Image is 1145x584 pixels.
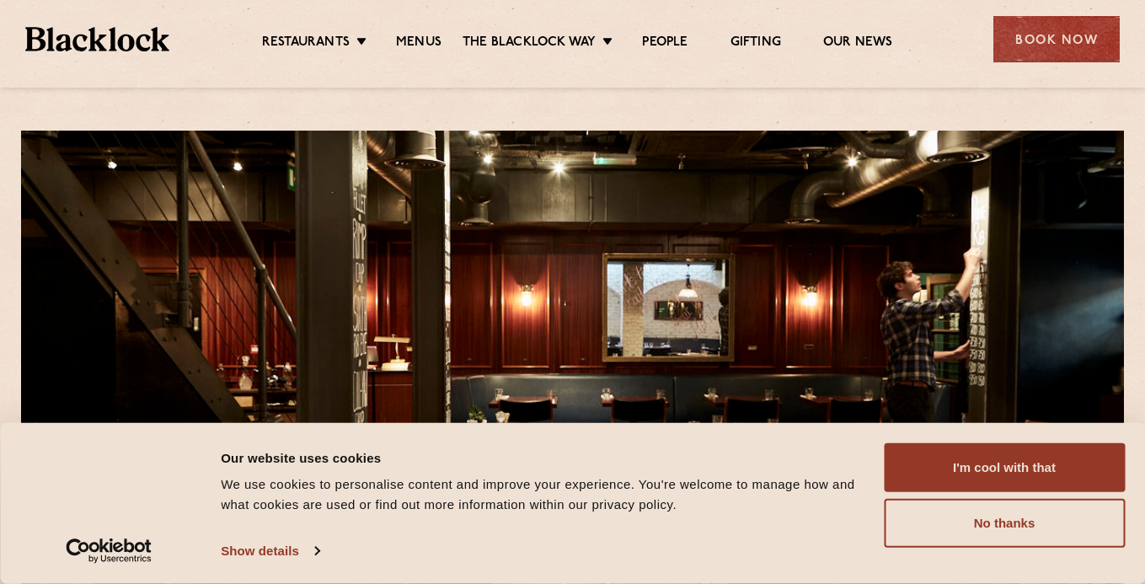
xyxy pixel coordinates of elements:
button: I'm cool with that [884,443,1125,492]
a: The Blacklock Way [463,35,596,53]
a: Usercentrics Cookiebot - opens in a new window [35,538,183,564]
a: Show details [221,538,318,564]
a: Our News [823,35,893,53]
img: BL_Textured_Logo-footer-cropped.svg [25,27,169,51]
div: Book Now [993,16,1120,62]
div: We use cookies to personalise content and improve your experience. You're welcome to manage how a... [221,474,864,515]
a: People [642,35,688,53]
div: Our website uses cookies [221,447,864,468]
a: Restaurants [262,35,350,53]
a: Gifting [730,35,781,53]
button: No thanks [884,499,1125,548]
a: Menus [396,35,441,53]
